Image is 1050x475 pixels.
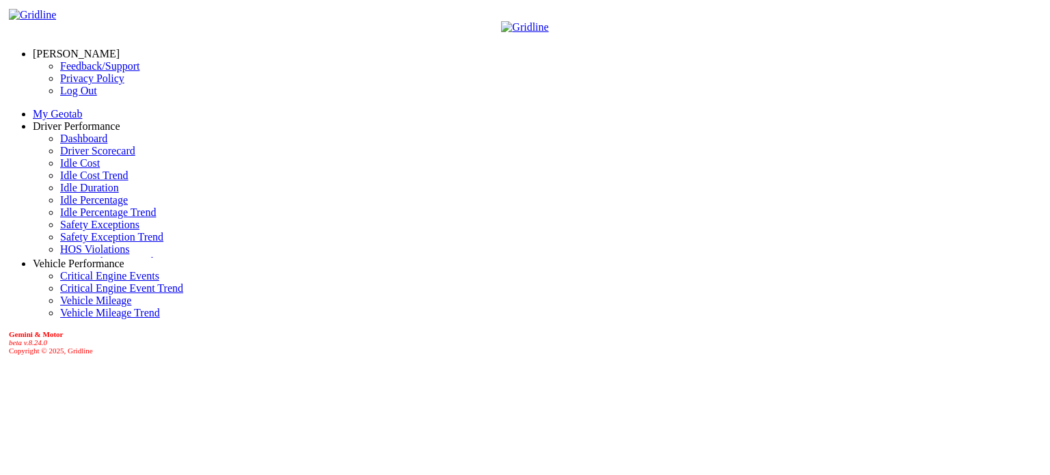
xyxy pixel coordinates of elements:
[60,231,163,243] a: Safety Exception Trend
[60,206,156,218] a: Idle Percentage Trend
[60,295,131,306] a: Vehicle Mileage
[60,145,135,157] a: Driver Scorecard
[501,21,548,33] img: Gridline
[60,256,154,267] a: HOS Violation Trend
[60,243,129,255] a: HOS Violations
[60,194,128,206] a: Idle Percentage
[60,133,107,144] a: Dashboard
[60,182,119,193] a: Idle Duration
[9,330,63,338] b: Gemini & Motor
[60,85,97,96] a: Log Out
[9,9,56,21] img: Gridline
[33,120,120,132] a: Driver Performance
[60,219,139,230] a: Safety Exceptions
[60,72,124,84] a: Privacy Policy
[60,169,129,181] a: Idle Cost Trend
[60,307,160,318] a: Vehicle Mileage Trend
[60,270,159,282] a: Critical Engine Events
[33,258,124,269] a: Vehicle Performance
[9,330,1045,355] div: Copyright © 2025, Gridline
[33,108,82,120] a: My Geotab
[60,282,183,294] a: Critical Engine Event Trend
[9,338,47,347] i: beta v.8.24.0
[33,48,120,59] a: [PERSON_NAME]
[60,60,139,72] a: Feedback/Support
[60,157,100,169] a: Idle Cost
